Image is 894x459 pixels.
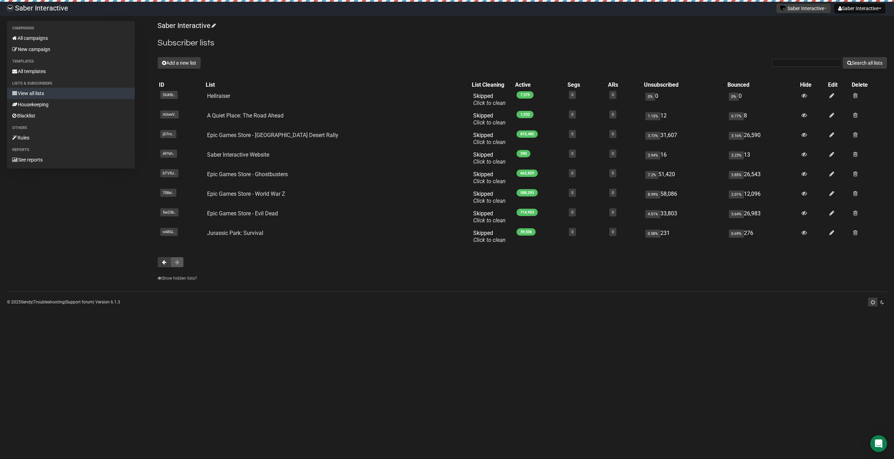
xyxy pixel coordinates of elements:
span: 39,506 [516,228,536,236]
li: Reports [7,146,135,154]
span: 0% [645,93,655,101]
span: jD7ro.. [160,130,176,138]
li: Others [7,124,135,132]
span: Skipped [473,210,506,224]
div: Unsubscribed [644,81,719,88]
td: 26,983 [726,207,799,227]
td: 16 [643,149,726,168]
span: SbXBr.. [160,91,178,99]
th: List: No sort applied, activate to apply an ascending sort [204,80,470,90]
a: Support forum [66,300,93,304]
a: 0 [571,210,573,215]
span: 0% [729,93,739,101]
a: All templates [7,66,135,77]
div: ID [159,81,203,88]
a: Saber Interactive Website [207,151,269,158]
a: View all lists [7,88,135,99]
span: AFfvh.. [160,150,177,158]
a: Troubleshooting [34,300,65,304]
a: Housekeeping [7,99,135,110]
a: 0 [571,132,573,136]
span: 714,953 [516,209,538,216]
th: Active: No sort applied, activate to apply an ascending sort [514,80,566,90]
a: Blacklist [7,110,135,121]
a: 0 [612,210,614,215]
span: 8.99% [645,191,660,199]
span: 588,293 [516,189,538,196]
span: 3.23% [729,151,744,159]
a: Show hidden lists? [157,276,197,281]
span: Skipped [473,171,506,185]
div: Bounced [727,81,792,88]
a: Epic Games Store - World War Z [207,191,285,197]
a: 0 [612,191,614,195]
a: Epic Games Store - [GEOGRAPHIC_DATA] Desert Rally [207,132,338,138]
button: Search all lists [843,57,887,69]
th: Hide: No sort applied, sorting is disabled [799,80,827,90]
span: 708xi.. [160,189,176,197]
td: 31,607 [643,129,726,149]
a: Epic Games Store - Ghostbusters [207,171,288,178]
span: Skipped [473,191,506,204]
td: 12,096 [726,188,799,207]
td: 231 [643,227,726,246]
div: Edit [828,81,849,88]
span: 0.69% [729,230,744,238]
div: Delete [852,81,886,88]
div: Segs [567,81,600,88]
span: 662,829 [516,170,538,177]
button: Saber Interactive [834,3,885,13]
a: Click to clean [473,139,506,145]
button: Add a new list [157,57,201,69]
th: List Cleaning: No sort applied, activate to apply an ascending sort [470,80,514,90]
span: 2.01% [729,191,744,199]
td: 8 [726,109,799,129]
a: See reports [7,154,135,165]
span: nUowV.. [160,110,179,119]
a: Click to clean [473,237,506,243]
a: Rules [7,132,135,143]
div: Open Intercom Messenger [870,435,887,452]
div: Hide [800,81,825,88]
a: Click to clean [473,178,506,185]
td: 12 [643,109,726,129]
div: List Cleaning [472,81,507,88]
td: 276 [726,227,799,246]
li: Templates [7,57,135,66]
span: 5w23b.. [160,208,178,216]
a: 0 [612,93,614,97]
a: 0 [612,112,614,117]
span: Skipped [473,230,506,243]
a: Hellraiser [207,93,230,99]
a: 0 [571,93,573,97]
a: 0 [612,171,614,175]
span: 815,485 [516,130,538,138]
span: 390 [516,150,530,157]
span: Skipped [473,93,506,106]
span: Skipped [473,151,506,165]
h2: Subscriber lists [157,37,887,49]
span: Skipped [473,112,506,126]
a: 0 [571,171,573,175]
a: All campaigns [7,33,135,44]
li: Lists & subscribers [7,79,135,88]
a: Click to clean [473,100,506,106]
td: 26,543 [726,168,799,188]
img: ec1bccd4d48495f5e7d53d9a520ba7e5 [7,5,13,11]
th: Bounced: No sort applied, activate to apply an ascending sort [726,80,799,90]
td: 13 [726,149,799,168]
td: 33,803 [643,207,726,227]
td: 0 [643,90,726,109]
a: 0 [571,191,573,195]
th: Delete: No sort applied, sorting is disabled [850,80,887,90]
div: List [206,81,463,88]
div: Active [515,81,559,88]
span: 0.77% [729,112,744,120]
a: 0 [612,132,614,136]
td: 51,420 [643,168,726,188]
li: Campaigns [7,24,135,33]
a: Click to clean [473,119,506,126]
a: Click to clean [473,217,506,224]
td: 0 [726,90,799,109]
span: 3.94% [645,151,660,159]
